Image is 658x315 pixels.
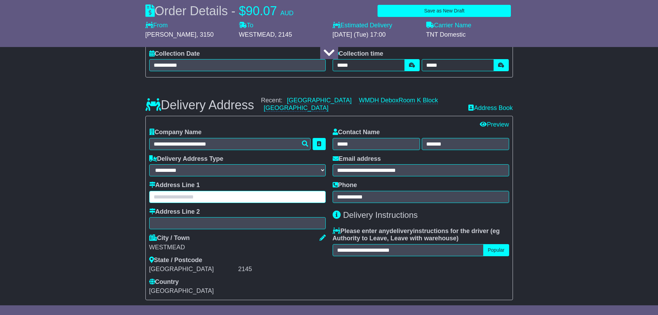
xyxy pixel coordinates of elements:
[333,228,500,242] span: eg Authority to Leave, Leave with warehouse
[145,98,254,112] h3: Delivery Address
[239,4,246,18] span: $
[239,31,275,38] span: WESTMEAD
[149,208,200,216] label: Address Line 2
[264,104,328,112] a: [GEOGRAPHIC_DATA]
[197,31,214,38] span: , 3150
[149,257,202,264] label: State / Postcode
[378,5,511,17] button: Save as New Draft
[145,22,168,29] label: From
[333,228,509,242] label: Please enter any instructions for the driver ( )
[261,97,462,112] div: Recent:
[468,104,513,111] a: Address Book
[145,31,197,38] span: [PERSON_NAME]
[480,121,509,128] a: Preview
[333,22,419,29] label: Estimated Delivery
[280,10,294,17] span: AUD
[149,182,200,189] label: Address Line 1
[287,97,352,104] a: [GEOGRAPHIC_DATA]
[333,182,357,189] label: Phone
[238,266,326,273] div: 2145
[390,228,413,234] span: delivery
[426,22,471,29] label: Carrier Name
[149,129,202,136] label: Company Name
[239,22,254,29] label: To
[149,266,237,273] div: [GEOGRAPHIC_DATA]
[246,4,277,18] span: 90.07
[359,97,438,104] a: WMDH DeboxRoom K Block
[333,129,380,136] label: Contact Name
[149,278,179,286] label: Country
[426,31,513,39] div: TNT Domestic
[149,155,223,163] label: Delivery Address Type
[275,31,292,38] span: , 2145
[149,287,214,294] span: [GEOGRAPHIC_DATA]
[149,244,326,251] div: WESTMEAD
[333,31,419,39] div: [DATE] (Tue) 17:00
[149,50,200,58] label: Collection Date
[333,155,381,163] label: Email address
[343,210,418,220] span: Delivery Instructions
[483,244,509,256] button: Popular
[145,3,294,18] div: Order Details -
[149,234,190,242] label: City / Town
